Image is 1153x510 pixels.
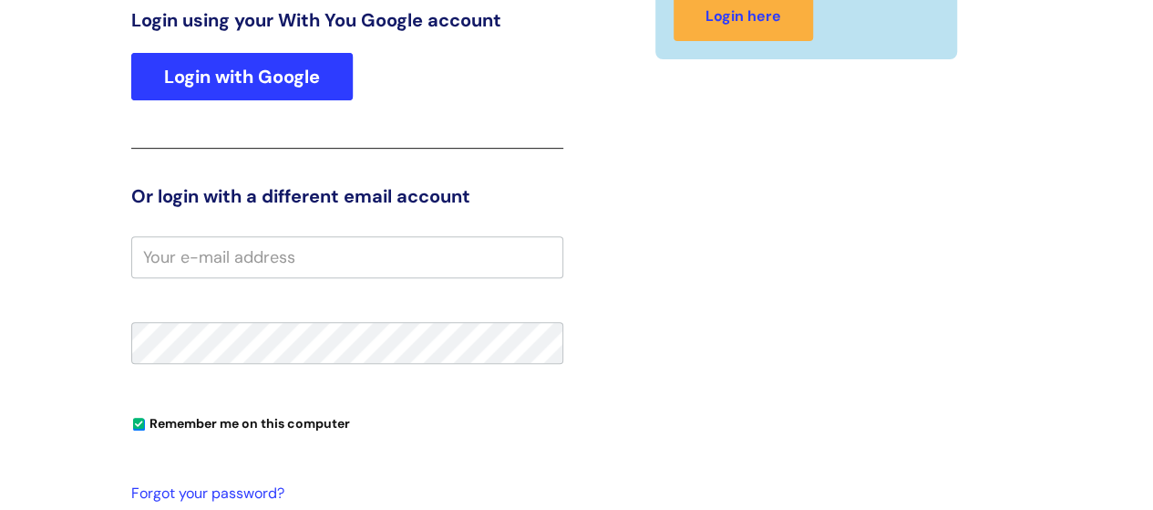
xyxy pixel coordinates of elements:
[131,9,563,31] h3: Login using your With You Google account
[131,481,554,507] a: Forgot your password?
[131,411,350,432] label: Remember me on this computer
[131,53,353,100] a: Login with Google
[131,185,563,207] h3: Or login with a different email account
[131,408,563,437] div: You can uncheck this option if you're logging in from a shared device
[133,419,145,431] input: Remember me on this computer
[131,236,563,278] input: Your e-mail address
